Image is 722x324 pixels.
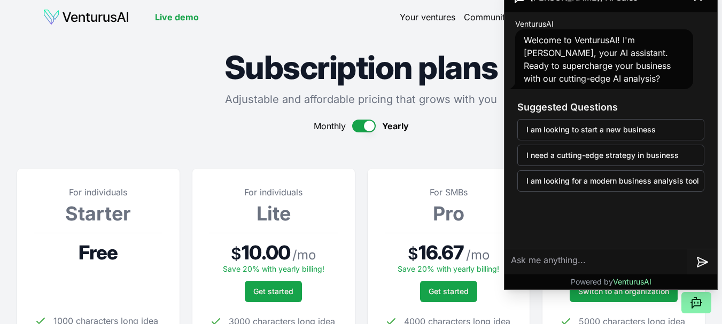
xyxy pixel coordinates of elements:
[517,145,704,166] button: I need a cutting-edge strategy in business
[524,35,671,84] span: Welcome to VenturusAI! I'm [PERSON_NAME], your AI assistant. Ready to supercharge your business w...
[466,247,490,264] span: / mo
[571,276,651,287] p: Powered by
[17,92,705,107] p: Adjustable and affordable pricing that grows with you
[420,281,477,302] button: Get started
[517,119,704,140] button: I am looking to start a new business
[418,242,464,263] span: 16.67
[79,242,118,263] span: Free
[209,186,338,199] p: For individuals
[34,186,162,199] p: For individuals
[242,242,290,263] span: 10.00
[253,286,293,297] span: Get started
[231,244,242,263] span: $
[223,264,324,273] span: Save 20% with yearly billing!
[570,281,678,302] a: Switch to an organization
[155,11,199,23] a: Live demo
[385,203,513,224] h3: Pro
[517,100,704,115] h3: Suggested Questions
[314,120,346,132] span: Monthly
[408,244,418,263] span: $
[385,186,513,199] p: For SMBs
[245,281,302,302] button: Get started
[613,277,651,286] span: VenturusAI
[517,170,704,192] button: I am looking for a modern business analysis tool
[429,286,469,297] span: Get started
[382,120,409,132] span: Yearly
[398,264,499,273] span: Save 20% with yearly billing!
[292,247,316,264] span: / mo
[209,203,338,224] h3: Lite
[400,11,455,23] a: Your ventures
[464,11,510,23] a: Community
[515,19,554,29] span: VenturusAI
[43,9,129,26] img: logo
[17,51,705,83] h1: Subscription plans
[34,203,162,224] h3: Starter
